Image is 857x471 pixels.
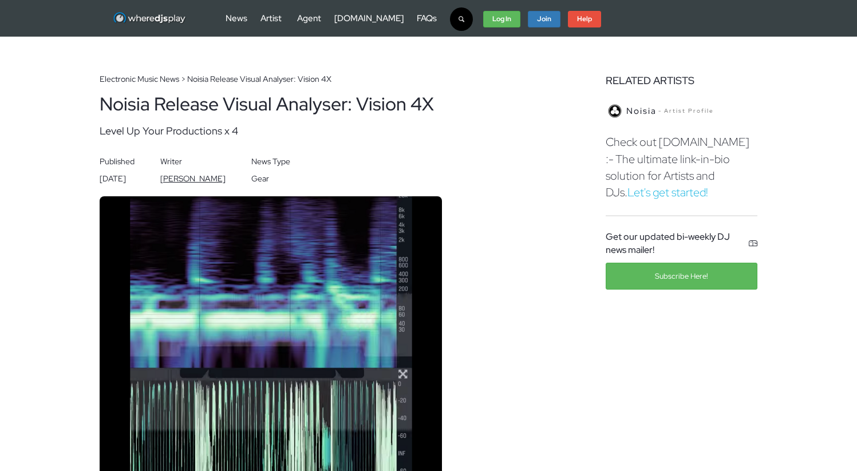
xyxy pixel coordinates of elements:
div: [DATE] [100,173,135,185]
div: Published [100,156,135,168]
div: Level Up Your Productions x 4 [100,124,491,138]
button: Subscribe Here! [606,263,757,290]
div: Electronic Music News > Noisia Release Visual Analyser: Vision 4X [100,73,589,85]
a: Let's get started! [627,185,708,200]
a: Agent [297,13,321,24]
div: News Type [251,156,290,168]
a: [DOMAIN_NAME] [334,13,404,24]
img: 9ab0d88431732957a618d4a469a0d4c3.jpg [608,104,622,118]
a: Help [568,11,601,28]
div: Writer [160,156,226,168]
span: - Artist Profile [658,107,714,116]
a: Artist [260,13,282,24]
a: Join [528,11,560,28]
strong: Log In [492,14,511,23]
a: Log In [483,11,520,28]
a: News [226,13,247,24]
strong: Join [537,14,551,23]
div: Noisia Release Visual Analyser: Vision 4X [100,91,491,118]
p: Check out [DOMAIN_NAME] :- The ultimate link-in-bio solution for Artists and DJs. [606,134,757,201]
div: Gear [251,173,290,185]
div: [PERSON_NAME] [160,173,226,185]
div: Noisia [606,102,757,120]
a: Noisia- Artist Profile [606,95,757,120]
strong: Help [577,14,592,23]
div: Get our updated bi-weekly DJ news mailer! [606,215,757,257]
img: WhereDJsPlay [113,11,187,26]
a: FAQs [417,13,437,24]
div: RELATED ARTISTS [606,73,757,88]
